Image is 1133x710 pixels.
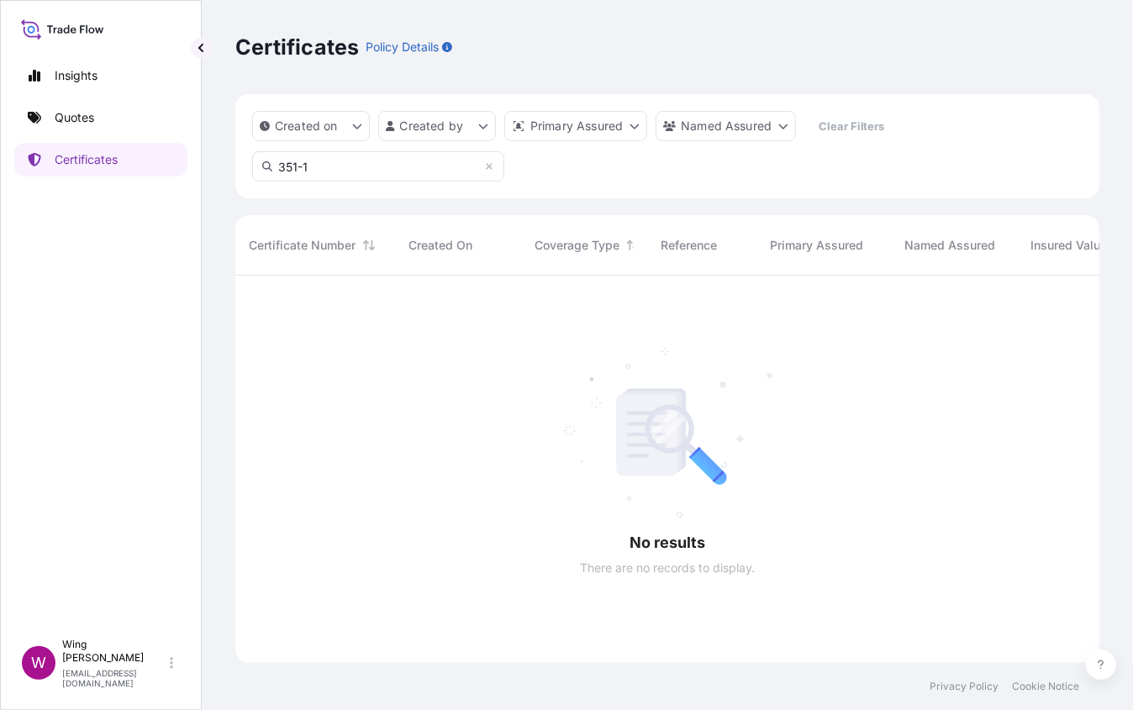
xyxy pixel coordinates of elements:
[623,235,643,255] button: Sort
[55,67,97,84] p: Insights
[681,118,772,134] p: Named Assured
[14,143,187,176] a: Certificates
[14,59,187,92] a: Insights
[14,101,187,134] a: Quotes
[366,39,439,55] p: Policy Details
[530,118,623,134] p: Primary Assured
[1030,237,1107,254] span: Insured Value
[656,111,796,141] button: cargoOwner Filter options
[770,237,863,254] span: Primary Assured
[249,237,356,254] span: Certificate Number
[819,118,885,134] p: Clear Filters
[55,109,94,126] p: Quotes
[661,237,717,254] span: Reference
[1012,680,1079,693] a: Cookie Notice
[31,655,46,671] span: W
[378,111,496,141] button: createdBy Filter options
[359,235,379,255] button: Sort
[804,113,898,139] button: Clear Filters
[535,237,619,254] span: Coverage Type
[408,237,472,254] span: Created On
[62,638,166,665] p: Wing [PERSON_NAME]
[252,111,370,141] button: createdOn Filter options
[504,111,647,141] button: distributor Filter options
[904,237,995,254] span: Named Assured
[400,118,464,134] p: Created by
[252,151,504,181] input: Search Certificate or Reference...
[235,34,359,60] p: Certificates
[55,151,118,168] p: Certificates
[930,680,999,693] a: Privacy Policy
[275,118,338,134] p: Created on
[62,668,166,688] p: [EMAIL_ADDRESS][DOMAIN_NAME]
